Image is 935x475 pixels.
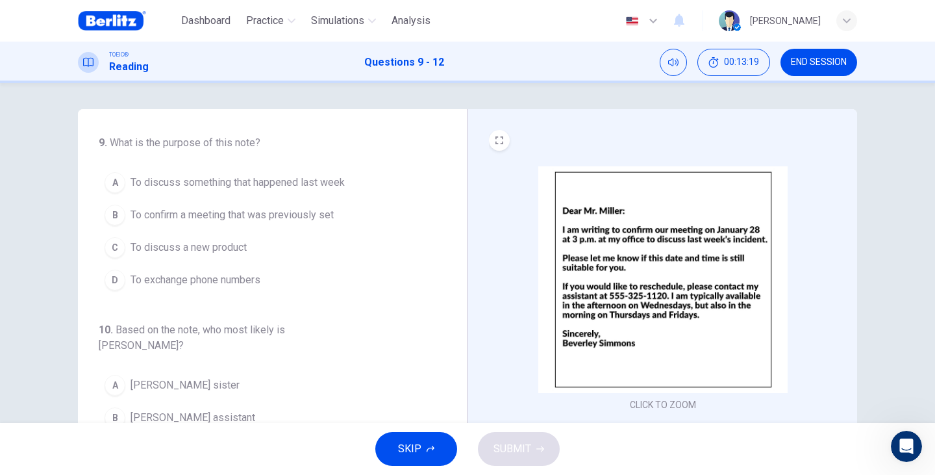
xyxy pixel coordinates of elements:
[13,344,53,358] span: 7 artigos
[13,234,231,261] p: ASU Speak Test, ASU Global Launch EPT, UCLAN eTELL B2, QAI
[697,49,770,76] button: 00:13:19
[724,57,759,68] span: 00:13:19
[176,9,236,32] button: Dashboard
[228,6,251,29] div: Fechar
[13,315,231,342] p: Resetting your password, logging in, and accessing tests
[131,378,240,393] span: [PERSON_NAME] sister
[891,431,922,462] iframe: Intercom live chat
[109,50,129,59] span: TOEIC®
[625,396,701,414] button: CLICK TO ZOOM
[105,205,125,225] div: B
[8,35,251,60] input: Qual é a sua dúvida?
[386,9,436,32] button: Analysis
[131,175,345,190] span: To discuss something that happened last week
[306,9,381,32] button: Simulations
[624,16,640,26] img: en
[131,207,334,223] span: To confirm a meeting that was previously set
[99,369,430,402] button: A[PERSON_NAME] sister
[31,388,55,397] span: Início
[719,10,740,31] img: Profile picture
[364,55,444,70] h1: Questions 9 - 12
[99,324,285,352] span: Based on the note, who most likely is [PERSON_NAME]?
[697,49,770,76] div: Hide
[105,407,125,428] div: B
[181,13,231,29] span: Dashboard
[99,199,430,231] button: BTo confirm a meeting that was previously set
[99,402,430,434] button: B[PERSON_NAME] assistant
[86,355,173,407] button: Mensagens
[99,166,430,199] button: ATo discuss something that happened last week
[791,57,847,68] span: END SESSION
[13,73,231,100] p: For RVTI users having trouble related to the EduSynch E-Proctoring Chrome Extension
[110,6,153,29] h1: Ajuda
[8,5,33,30] button: go back
[538,166,788,393] img: undefined
[131,410,255,426] span: [PERSON_NAME] assistant
[109,59,149,75] h1: Reading
[375,432,457,466] button: SKIP
[99,264,430,296] button: DTo exchange phone numbers
[131,272,260,288] span: To exchange phone numbers
[660,49,687,76] div: Mute
[489,130,510,151] button: EXPAND
[99,231,430,264] button: CTo discuss a new product
[392,13,430,29] span: Analysis
[246,13,284,29] span: Practice
[8,35,251,60] div: Qual é a sua dúvida?Qual é a sua dúvida?
[99,324,113,336] span: 10 .
[131,240,247,255] span: To discuss a new product
[105,172,125,193] div: A
[78,8,176,34] a: Berlitz Brasil logo
[750,13,821,29] div: [PERSON_NAME]
[241,9,301,32] button: Practice
[99,136,107,149] span: 9 .
[398,440,421,458] span: SKIP
[13,298,231,312] p: General
[311,13,364,29] span: Simulations
[110,136,260,149] span: What is the purpose of this note?
[780,49,857,76] button: END SESSION
[13,183,49,197] span: 1 artigo
[13,218,231,231] p: Custom Tests
[104,388,155,397] span: Mensagens
[105,237,125,258] div: C
[13,103,53,116] span: 7 artigos
[105,270,125,290] div: D
[78,8,146,34] img: Berlitz Brasil logo
[13,264,53,277] span: 7 artigos
[13,137,231,151] p: TOEFL®, IELTS and TOEIC® Prep
[173,355,260,407] button: Ajuda
[105,375,125,396] div: A
[202,388,231,397] span: Ajuda
[13,153,231,181] p: For issues related to TOEFL®, IELTS and TOEIC®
